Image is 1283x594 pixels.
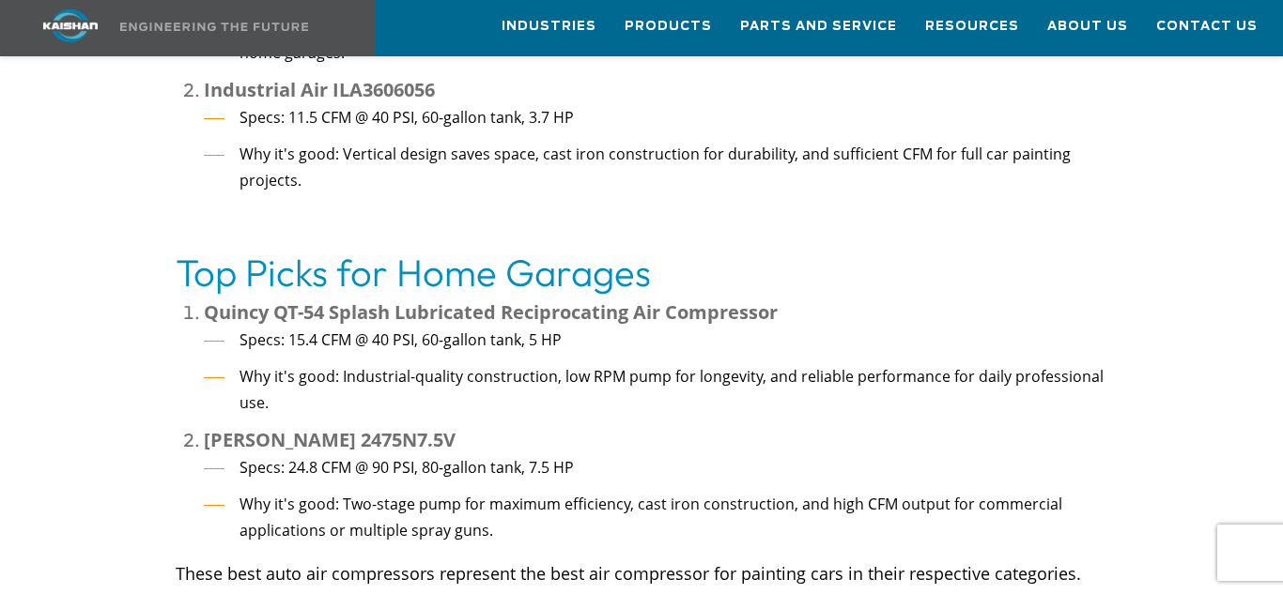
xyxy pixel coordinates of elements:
[204,299,778,325] b: Quincy QT-54 Splash Lubricated Reciprocating Air Compressor
[204,77,435,102] b: Industrial Air ILA3606056
[740,1,897,52] a: Parts and Service
[925,16,1019,38] span: Resources
[204,427,456,452] b: [PERSON_NAME] 2475N7.5V
[1156,16,1258,38] span: Contact Us
[502,16,596,38] span: Industries
[176,246,1108,298] h3: Top Picks for Home Garages
[120,23,308,31] img: Engineering the future
[925,1,1019,52] a: Resources
[625,1,712,52] a: Products
[1047,1,1128,52] a: About Us
[240,144,1071,190] span: Why it's good: Vertical design saves space, cast iron construction for durability, and sufficient...
[740,16,897,38] span: Parts and Service
[625,16,712,38] span: Products
[240,494,1062,541] span: Why it's good: Two-stage pump for maximum efficiency, cast iron construction, and high CFM output...
[502,1,596,52] a: Industries
[240,457,574,478] span: Specs: 24.8 CFM @ 90 PSI, 80-gallon tank, 7.5 HP
[1047,16,1128,38] span: About Us
[1156,1,1258,52] a: Contact Us
[240,366,1104,413] span: Why it's good: Industrial-quality construction, low RPM pump for longevity, and reliable performa...
[240,107,574,128] span: Specs: 11.5 CFM @ 40 PSI, 60-gallon tank, 3.7 HP
[240,329,562,350] span: Specs: 15.4 CFM @ 40 PSI, 60-gallon tank, 5 HP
